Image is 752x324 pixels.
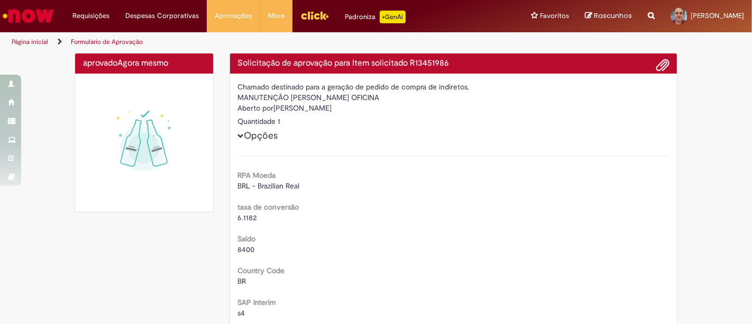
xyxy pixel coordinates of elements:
[215,11,252,21] span: Aprovações
[585,11,632,21] a: Rascunhos
[238,92,670,103] div: MANUTENÇÃO [PERSON_NAME] OFICINA
[238,116,670,127] div: Quantidade 1
[238,181,300,191] span: BRL - Brazilian Real
[12,38,48,46] a: Página inicial
[238,266,285,275] b: Country Code
[238,82,670,92] div: Chamado destinado para a geração de pedido de compra de indiretos.
[268,11,285,21] span: More
[238,298,277,307] b: SAP Interim
[71,38,143,46] a: Formulário de Aprovação
[117,58,168,68] span: Agora mesmo
[1,5,56,26] img: ServiceNow
[300,7,329,23] img: click_logo_yellow_360x200.png
[380,11,406,23] p: +GenAi
[238,276,246,286] span: BR
[117,58,168,68] time: 27/08/2025 14:45:13
[238,245,255,254] span: 8400
[238,202,299,212] b: taxa de conversão
[238,213,257,222] span: 6.1182
[125,11,199,21] span: Despesas Corporativas
[83,59,205,68] h4: aprovado
[238,308,245,318] span: s4
[8,32,493,52] ul: Trilhas de página
[691,11,744,20] span: [PERSON_NAME]
[238,234,256,244] b: Saldo
[238,59,670,68] h4: Solicitação de aprovação para Item solicitado R13451986
[540,11,569,21] span: Favoritos
[238,170,276,180] b: RPA Moeda
[345,11,406,23] div: Padroniza
[83,82,205,204] img: sucesso_1.gif
[238,103,274,113] label: Aberto por
[238,103,670,116] div: [PERSON_NAME]
[594,11,632,21] span: Rascunhos
[72,11,109,21] span: Requisições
